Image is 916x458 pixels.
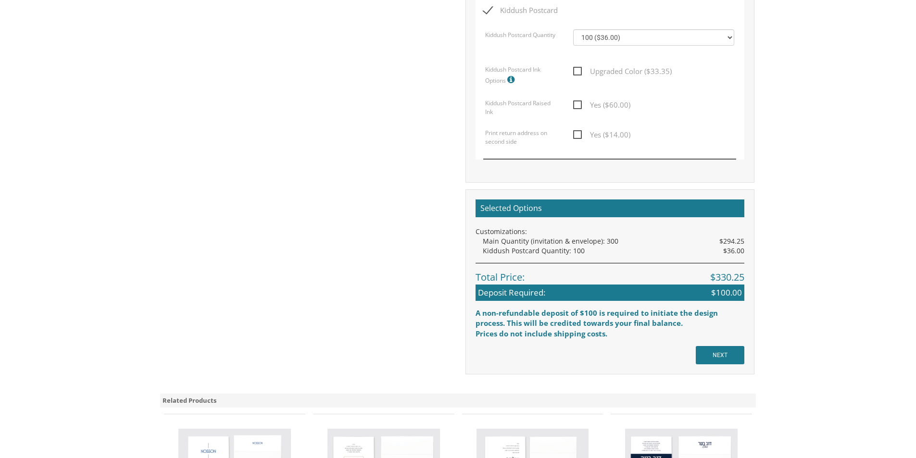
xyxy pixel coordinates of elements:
[485,129,559,149] label: Print return address on second side
[476,308,744,329] div: A non-refundable deposit of $100 is required to initiate the design process. This will be credite...
[485,99,559,119] label: Kiddush Postcard Raised Ink
[485,31,555,43] label: Kiddush Postcard Quantity
[485,65,559,89] label: Kiddush Postcard Ink Options
[723,246,744,256] span: $36.00
[483,246,744,256] div: Kiddush Postcard Quantity: 100
[476,285,744,301] div: Deposit Required:
[476,199,744,218] h2: Selected Options
[696,346,744,364] input: NEXT
[573,129,630,141] span: Yes ($14.00)
[476,263,744,285] div: Total Price:
[719,236,744,246] span: $294.25
[476,329,744,339] div: Prices do not include shipping costs.
[711,287,742,298] span: $100.00
[483,4,558,16] span: Kiddush Postcard
[710,271,744,285] span: $330.25
[476,227,744,236] div: Customizations:
[573,65,672,77] span: Upgraded Color ($33.35)
[483,236,744,246] div: Main Quantity (invitation & envelope): 300
[573,99,630,111] span: Yes ($60.00)
[160,394,756,408] div: Related Products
